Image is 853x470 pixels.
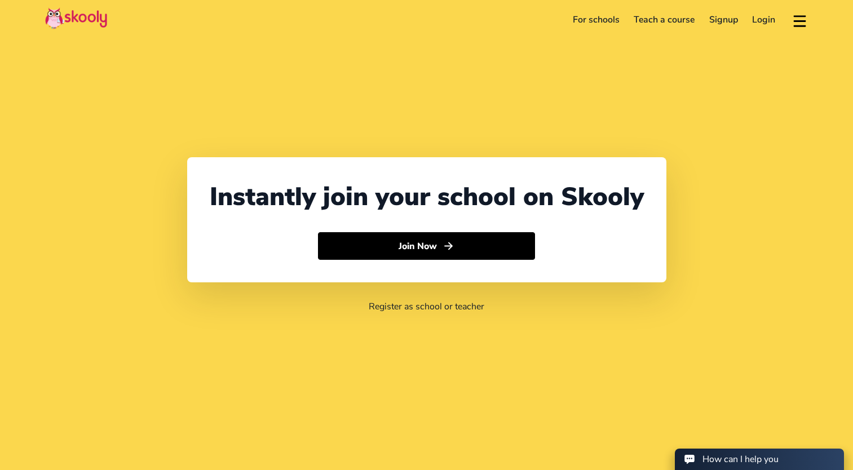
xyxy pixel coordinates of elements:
a: Login [745,11,783,29]
button: Join Nowarrow forward outline [318,232,535,260]
a: Signup [702,11,745,29]
div: Instantly join your school on Skooly [210,180,644,214]
button: menu outline [792,11,808,29]
a: Register as school or teacher [369,300,484,313]
img: Skooly [45,7,107,29]
a: For schools [565,11,627,29]
a: Teach a course [626,11,702,29]
ion-icon: arrow forward outline [443,240,454,252]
